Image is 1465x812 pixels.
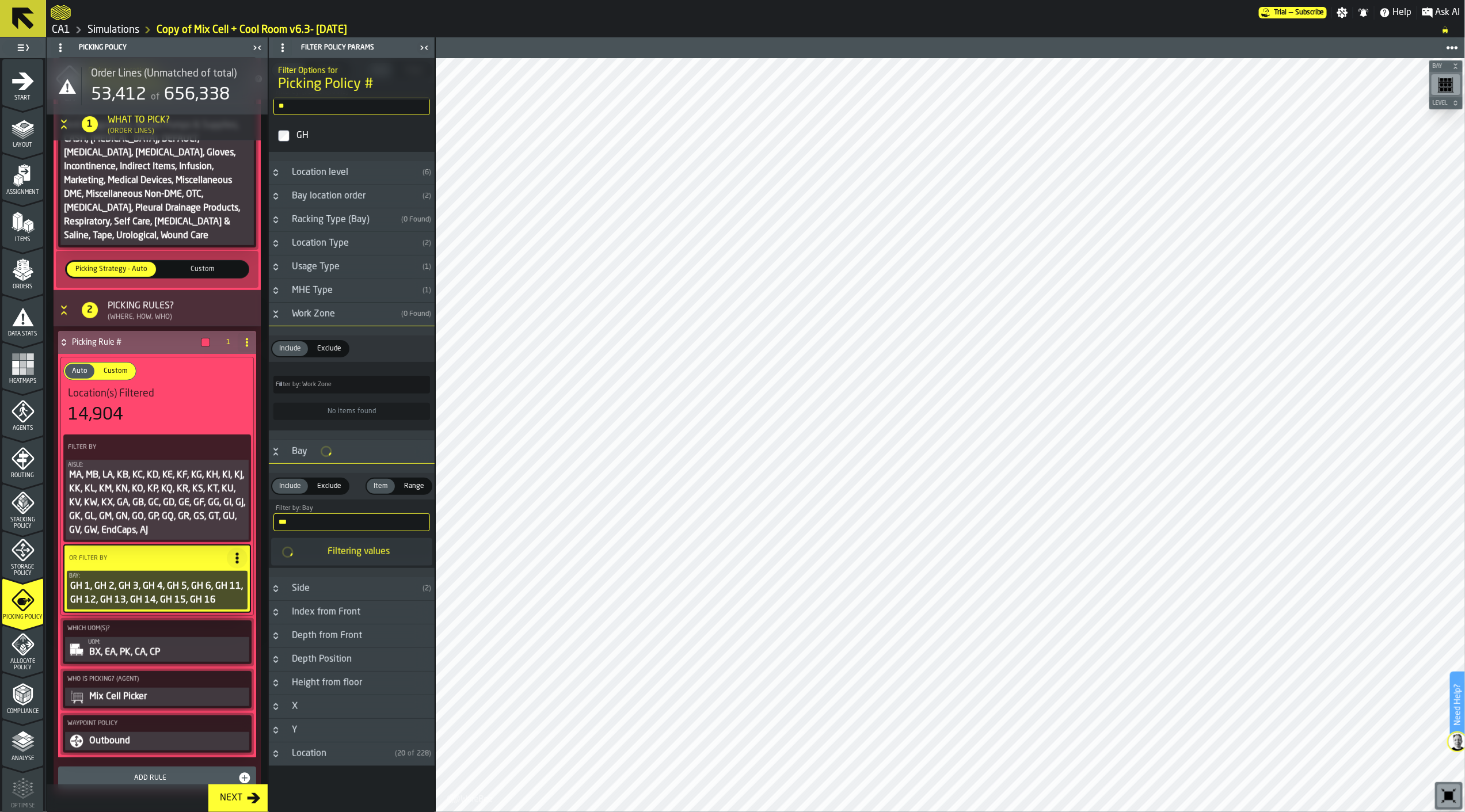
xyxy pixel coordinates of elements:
[369,481,393,491] span: Item
[2,614,43,620] span: Picking Policy
[299,545,418,559] div: Filtering values
[2,531,43,577] li: menu Storage Policy
[269,631,283,641] button: Button-Depth from Front-closed
[269,624,435,648] h3: title-section-Depth from Front
[425,287,429,294] span: 1
[67,552,227,565] label: OR Filter By
[60,110,254,245] button: Item Group:Anti-Coagulation, Breast Pumps & Supplies, CASH, [MEDICAL_DATA], DEFAULT, [MEDICAL_DAT...
[2,40,43,56] label: button-toggle-Toggle Full Menu
[408,750,414,757] span: of
[269,215,283,224] button: Button-Racking Type (Bay)-closed
[269,232,435,256] h3: title-section-Location Type
[397,750,405,757] span: 20
[65,732,249,750] button: Outbound
[249,41,265,55] label: button-toggle-Close me
[1259,7,1327,18] div: Menu Subscription
[309,340,349,357] label: button-switch-multi-Exclude
[269,256,435,279] h3: title-section-Usage Type
[1274,9,1287,17] span: Trial
[429,169,431,176] span: )
[2,564,43,577] span: Storage Policy
[269,678,283,688] button: Button-Height from floor-closed
[52,24,70,36] a: link-to-/wh/i/76e2a128-1b54-4d66-80d4-05ae4c277723
[87,24,139,36] a: link-to-/wh/i/76e2a128-1b54-4d66-80d4-05ae4c277723
[423,287,425,294] span: (
[269,577,435,601] h3: title-section-Side
[108,299,174,313] div: Picking Rules?
[65,732,249,750] div: PolicyFilterItem-undefined
[425,193,429,200] span: 2
[1375,6,1417,20] label: button-toggle-Help
[67,571,248,609] div: PolicyFilterItem-Bay
[313,344,346,354] span: Exclude
[294,127,430,145] div: InputCheckbox-react-aria8172543452-:r16r:
[269,447,283,456] button: Button-Bay-open
[2,390,43,436] li: menu Agents
[108,127,154,135] div: (Order Lines)
[1430,63,1450,70] span: Bay
[47,58,268,115] div: stat-Order Lines (Unmatched of total)
[91,67,237,80] span: Order Lines (Unmatched of total)
[1440,787,1458,805] svg: Reset zoom and position
[423,169,425,176] span: (
[2,626,43,672] li: menu Allocate Policy
[269,286,283,295] button: Button-MHE Type-closed
[2,658,43,671] span: Allocate Policy
[72,338,196,347] h4: Picking Rule #
[285,605,367,619] div: Index from Front
[273,376,430,394] input: label
[272,341,308,356] div: thumb
[269,655,283,664] button: Button-Depth Position-closed
[157,261,249,278] label: button-switch-multi-Custom
[285,213,397,227] div: Racking Type (Bay)
[423,264,425,270] span: (
[1353,7,1374,18] label: button-toggle-Notifications
[285,700,305,714] div: X
[65,673,249,685] label: Who is Picking? (Agent)
[208,784,268,812] button: button-Next
[51,2,71,23] a: logo-header
[273,97,430,115] input: label
[58,331,215,354] div: Picking Rule #
[1332,7,1353,18] label: button-toggle-Settings
[2,189,43,196] span: Assignment
[285,284,418,298] div: MHE Type
[2,342,43,388] li: menu Heatmaps
[88,690,247,704] div: Mix Cell Picker
[429,750,431,757] span: )
[425,240,429,247] span: 2
[269,310,283,319] button: Button-Work Zone-open
[2,708,43,715] span: Compliance
[2,248,43,294] li: menu Orders
[1417,6,1465,20] label: button-toggle-Ask AI
[63,119,252,243] div: Anti-Coagulation, Breast Pumps & Supplies, CASH, [MEDICAL_DATA], DEFAULT, [MEDICAL_DATA], [MEDICA...
[423,240,425,247] span: (
[2,59,43,105] li: menu Start
[285,189,418,203] div: Bay location order
[66,460,249,540] div: PolicyFilterItem-Aisle
[423,193,425,200] span: (
[367,479,395,494] div: thumb
[65,718,249,730] label: Waypoint Policy
[271,478,309,495] label: button-switch-multi-Include
[68,387,246,400] div: Title
[269,279,435,303] h3: title-section-MHE Type
[158,262,248,277] div: thumb
[269,672,435,695] h3: title-section-Height from floor
[2,378,43,384] span: Heatmaps
[66,441,228,453] label: Filter By
[269,192,283,201] button: Button-Bay location order-closed
[2,331,43,337] span: Data Stats
[88,639,247,646] div: UOM:
[366,478,396,495] label: button-switch-multi-Item
[2,472,43,479] span: Routing
[88,734,247,748] div: Outbound
[96,363,136,380] label: button-switch-multi-Custom
[429,193,431,200] span: )
[60,110,254,245] div: PolicyFilterItem-Item Group
[2,154,43,200] li: menu Assignment
[91,67,258,80] div: Title
[423,585,425,592] span: (
[1430,100,1450,106] span: Level
[1259,7,1327,18] a: link-to-/wh/i/76e2a128-1b54-4d66-80d4-05ae4c277723/pricing/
